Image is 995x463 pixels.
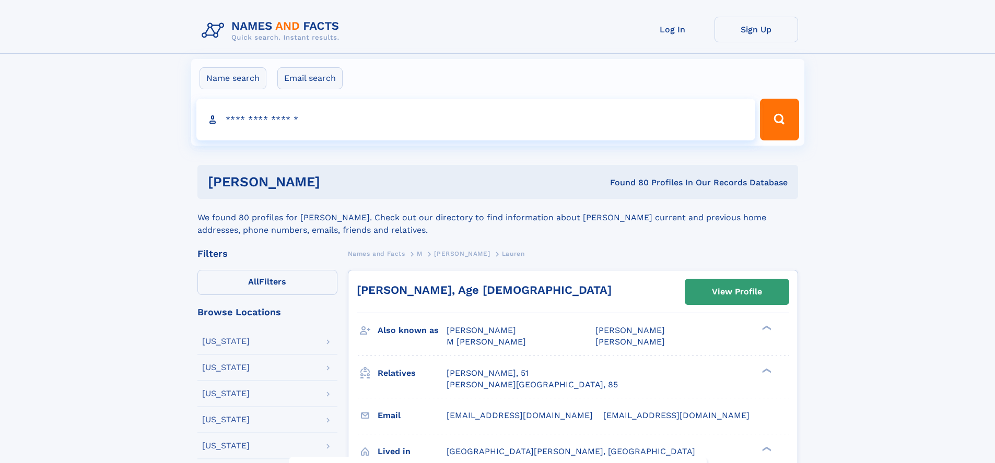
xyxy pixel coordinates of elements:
[434,250,490,257] span: [PERSON_NAME]
[208,175,465,188] h1: [PERSON_NAME]
[348,247,405,260] a: Names and Facts
[378,322,447,339] h3: Also known as
[759,445,772,452] div: ❯
[202,415,250,424] div: [US_STATE]
[378,407,447,424] h3: Email
[595,325,665,335] span: [PERSON_NAME]
[502,250,525,257] span: Lauren
[595,337,665,347] span: [PERSON_NAME]
[197,249,337,258] div: Filters
[357,283,612,296] a: [PERSON_NAME], Age [DEMOGRAPHIC_DATA]
[447,446,695,456] span: [GEOGRAPHIC_DATA][PERSON_NAME], [GEOGRAPHIC_DATA]
[197,307,337,317] div: Browse Locations
[759,325,772,331] div: ❯
[196,99,756,140] input: search input
[759,367,772,374] div: ❯
[378,443,447,460] h3: Lived in
[202,337,250,346] div: [US_STATE]
[202,442,250,450] div: [US_STATE]
[417,247,423,260] a: M
[631,17,715,42] a: Log In
[277,67,343,89] label: Email search
[685,279,789,304] a: View Profile
[465,177,788,188] div: Found 80 Profiles In Our Records Database
[378,364,447,382] h3: Relatives
[715,17,798,42] a: Sign Up
[760,99,799,140] button: Search Button
[248,277,259,287] span: All
[447,337,526,347] span: M [PERSON_NAME]
[202,389,250,398] div: [US_STATE]
[447,367,529,379] a: [PERSON_NAME], 51
[603,410,750,420] span: [EMAIL_ADDRESS][DOMAIN_NAME]
[200,67,266,89] label: Name search
[197,17,348,45] img: Logo Names and Facts
[447,379,618,390] a: [PERSON_NAME][GEOGRAPHIC_DATA], 85
[712,280,762,304] div: View Profile
[417,250,423,257] span: M
[447,410,593,420] span: [EMAIL_ADDRESS][DOMAIN_NAME]
[447,325,516,335] span: [PERSON_NAME]
[202,363,250,372] div: [US_STATE]
[197,199,798,236] div: We found 80 profiles for [PERSON_NAME]. Check out our directory to find information about [PERSON...
[197,270,337,295] label: Filters
[434,247,490,260] a: [PERSON_NAME]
